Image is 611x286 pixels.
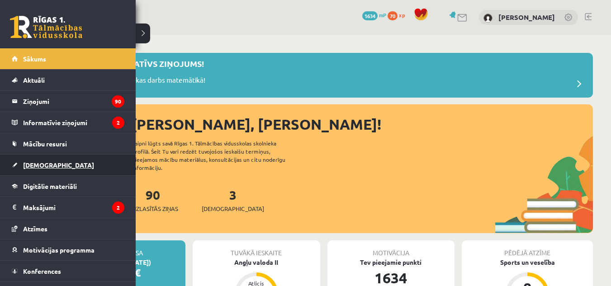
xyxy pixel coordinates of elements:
[135,266,141,279] span: €
[131,113,593,135] div: [PERSON_NAME], [PERSON_NAME]!
[23,140,67,148] span: Mācību resursi
[12,112,124,133] a: Informatīvie ziņojumi2
[12,197,124,218] a: Maksājumi2
[23,91,124,112] legend: Ziņojumi
[23,246,95,254] span: Motivācijas programma
[128,204,178,213] span: Neizlasītās ziņas
[12,261,124,281] a: Konferences
[12,133,124,154] a: Mācību resursi
[498,13,555,22] a: [PERSON_NAME]
[59,57,588,93] a: Jauns informatīvs ziņojums! Obligāts skolas diagnostikas darbs matemātikā!
[483,14,493,23] img: Evelīna Marija Beitāne
[12,176,124,197] a: Digitālie materiāli
[202,204,264,213] span: [DEMOGRAPHIC_DATA]
[388,11,398,20] span: 70
[23,55,46,63] span: Sākums
[362,11,378,20] span: 1634
[112,117,124,129] i: 2
[128,187,178,213] a: 90Neizlasītās ziņas
[202,187,264,213] a: 3[DEMOGRAPHIC_DATA]
[132,139,301,172] div: Laipni lūgts savā Rīgas 1. Tālmācības vidusskolas skolnieka profilā. Šeit Tu vari redzēt tuvojošo...
[23,225,47,233] span: Atzīmes
[388,11,409,19] a: 70 xp
[362,11,386,19] a: 1634 mP
[12,70,124,90] a: Aktuāli
[72,57,204,70] p: Jauns informatīvs ziņojums!
[23,182,77,190] span: Digitālie materiāli
[462,258,593,267] div: Sports un veselība
[399,11,405,19] span: xp
[112,202,124,214] i: 2
[12,239,124,260] a: Motivācijas programma
[327,240,455,258] div: Motivācija
[10,16,82,38] a: Rīgas 1. Tālmācības vidusskola
[12,48,124,69] a: Sākums
[23,197,124,218] legend: Maksājumi
[12,155,124,175] a: [DEMOGRAPHIC_DATA]
[379,11,386,19] span: mP
[23,267,61,275] span: Konferences
[12,218,124,239] a: Atzīmes
[23,112,124,133] legend: Informatīvie ziņojumi
[23,76,45,84] span: Aktuāli
[112,95,124,108] i: 90
[23,161,94,169] span: [DEMOGRAPHIC_DATA]
[462,240,593,258] div: Pēdējā atzīme
[193,240,320,258] div: Tuvākā ieskaite
[243,281,270,286] div: Atlicis
[12,91,124,112] a: Ziņojumi90
[327,258,455,267] div: Tev pieejamie punkti
[193,258,320,267] div: Angļu valoda II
